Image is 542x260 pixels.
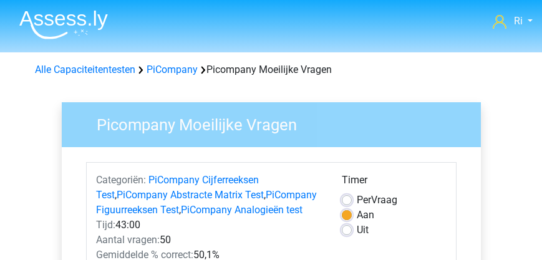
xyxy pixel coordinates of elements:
[87,173,333,218] div: , , ,
[96,219,115,231] span: Tijd:
[82,110,472,135] h3: Picompany Moeilijke Vragen
[96,174,146,186] span: Categoriën:
[87,218,333,233] div: 43:00
[493,14,533,29] a: Ri
[35,64,135,75] a: Alle Capaciteitentesten
[117,189,264,201] a: PiCompany Abstracte Matrix Test
[147,64,198,75] a: PiCompany
[96,234,160,246] span: Aantal vragen:
[19,10,108,39] img: Assessly
[181,204,302,216] a: PiCompany Analogieën test
[342,173,446,193] div: Timer
[96,174,259,201] a: PiCompany Cijferreeksen Test
[514,15,523,27] span: Ri
[357,208,374,223] label: Aan
[357,193,397,208] label: Vraag
[357,194,371,206] span: Per
[30,62,512,77] div: Picompany Moeilijke Vragen
[357,223,369,238] label: Uit
[87,233,333,248] div: 50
